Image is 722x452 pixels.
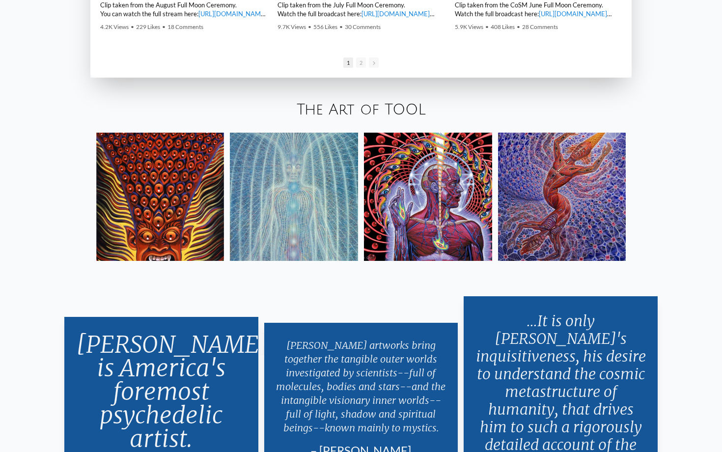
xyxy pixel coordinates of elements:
[339,23,343,30] span: •
[539,10,607,18] a: [URL][DOMAIN_NAME]
[276,335,446,439] p: [PERSON_NAME] artworks bring together the tangible outer worlds investigated by scientists--full ...
[100,0,268,18] div: Clip taken from the August Full Moon Ceremony. You can watch the full stream here: | [PERSON_NAME...
[278,0,445,18] div: Clip taken from the July Full Moon Ceremony. Watch the full broadcast here: | [PERSON_NAME] | ► W...
[100,23,129,30] span: 4.2K Views
[369,57,379,68] span: Go to next slide
[278,23,306,30] span: 9.7K Views
[308,23,311,30] span: •
[167,23,203,30] span: 18 Comments
[313,23,337,30] span: 556 Likes
[485,23,489,30] span: •
[136,23,160,30] span: 229 Likes
[517,23,520,30] span: •
[455,23,483,30] span: 5.9K Views
[198,10,267,18] a: [URL][DOMAIN_NAME]
[343,57,353,68] span: Go to slide 1
[345,23,381,30] span: 30 Comments
[491,23,515,30] span: 408 Likes
[522,23,558,30] span: 28 Comments
[455,0,622,18] div: Clip taken from the CoSM June Full Moon Ceremony. Watch the full broadcast here: | [PERSON_NAME] ...
[361,10,430,18] a: [URL][DOMAIN_NAME]
[356,57,366,68] span: Go to slide 2
[162,23,166,30] span: •
[131,23,134,30] span: •
[297,102,426,118] a: The Art of TOOL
